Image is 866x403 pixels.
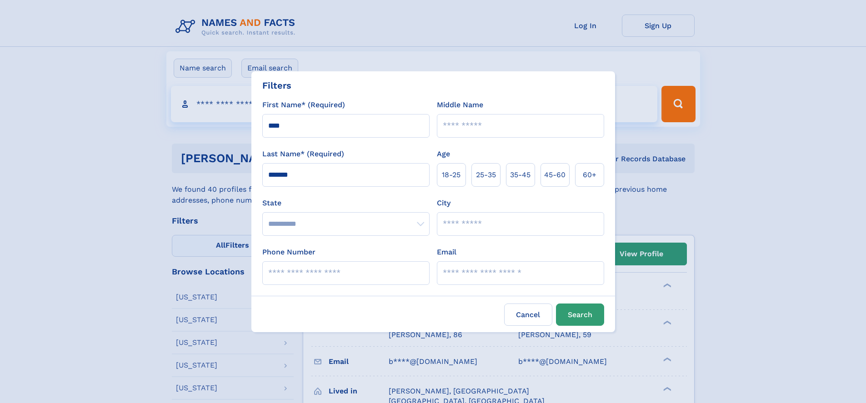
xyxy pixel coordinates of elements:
[262,149,344,159] label: Last Name* (Required)
[437,247,456,258] label: Email
[437,198,451,209] label: City
[262,79,291,92] div: Filters
[544,169,566,180] span: 45‑60
[510,169,531,180] span: 35‑45
[262,100,345,110] label: First Name* (Required)
[556,303,604,326] button: Search
[504,303,552,326] label: Cancel
[262,247,315,258] label: Phone Number
[437,149,450,159] label: Age
[437,100,483,110] label: Middle Name
[262,198,430,209] label: State
[476,169,496,180] span: 25‑35
[583,169,596,180] span: 60+
[442,169,461,180] span: 18‑25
